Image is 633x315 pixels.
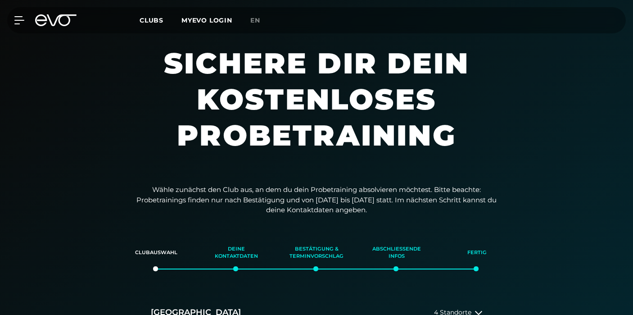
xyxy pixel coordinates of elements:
[368,241,425,265] div: Abschließende Infos
[140,16,181,24] a: Clubs
[127,241,185,265] div: Clubauswahl
[448,241,506,265] div: Fertig
[140,16,163,24] span: Clubs
[136,185,497,215] p: Wähle zunächst den Club aus, an dem du dein Probetraining absolvieren möchtest. Bitte beachte: Pr...
[250,16,260,24] span: en
[250,15,271,26] a: en
[181,16,232,24] a: MYEVO LOGIN
[109,45,524,171] h1: Sichere dir dein kostenloses Probetraining
[288,241,345,265] div: Bestätigung & Terminvorschlag
[208,241,265,265] div: Deine Kontaktdaten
